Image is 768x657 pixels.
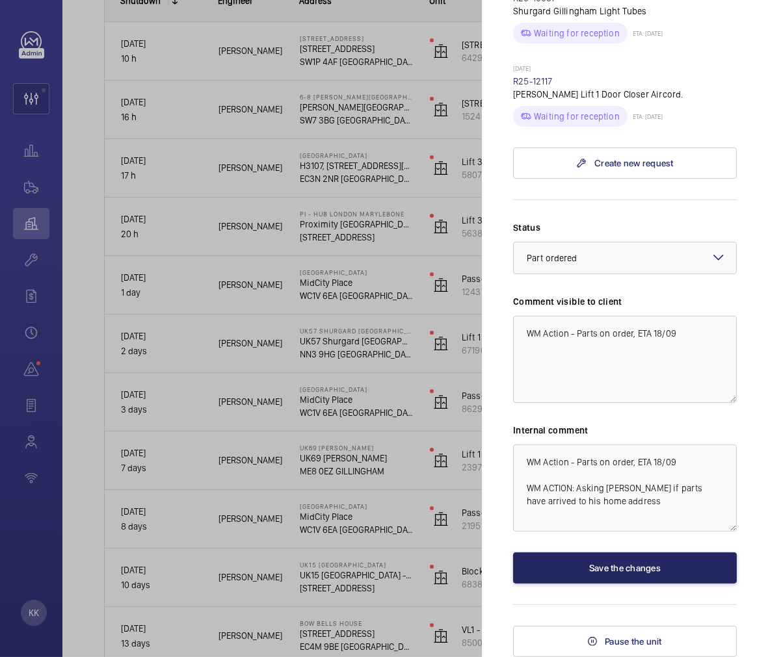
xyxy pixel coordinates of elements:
[513,88,737,101] p: [PERSON_NAME] Lift 1 Door Closer Aircord.
[628,112,663,120] p: ETA: [DATE]
[628,29,663,37] p: ETA: [DATE]
[513,295,737,308] label: Comment visible to client
[513,552,737,584] button: Save the changes
[513,64,737,75] p: [DATE]
[513,76,553,86] a: R25-12117
[534,110,620,123] p: Waiting for reception
[513,148,737,179] a: Create new request
[513,424,737,437] label: Internal comment
[534,27,620,40] p: Waiting for reception
[513,626,737,657] button: Pause the unit
[527,253,577,263] span: Part ordered
[605,636,662,647] span: Pause the unit
[513,5,737,18] p: Shurgard Gillingham Light Tubes
[513,221,737,234] label: Status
